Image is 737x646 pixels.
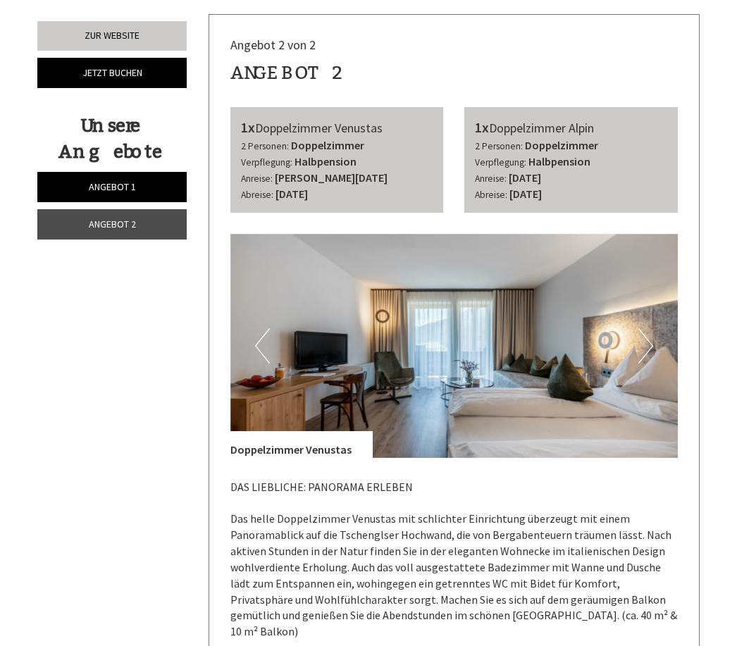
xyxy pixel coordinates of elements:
small: Anreise: [475,173,507,185]
img: image [230,234,679,458]
p: DAS LIEBLICHE: PANORAMA ERLEBEN Das helle Doppelzimmer Venustas mit schlichter Einrichtung überze... [230,479,679,640]
b: [DATE] [509,170,541,185]
small: Abreise: [475,189,507,201]
span: Angebot 1 [89,180,136,193]
div: Doppelzimmer Venustas [241,118,433,138]
b: Halbpension [528,154,590,168]
div: Doppelzimmer Alpin [475,118,667,138]
b: [DATE] [275,187,308,201]
a: Jetzt buchen [37,58,187,88]
div: Angebot 2 [230,60,344,86]
div: Unsere Angebote [37,113,182,165]
b: [PERSON_NAME][DATE] [275,170,388,185]
a: Zur Website [37,21,187,51]
button: Next [638,328,653,364]
b: 1x [475,118,489,136]
b: Halbpension [295,154,357,168]
small: Abreise: [241,189,273,201]
b: Doppelzimmer [291,138,364,152]
span: Angebot 2 von 2 [230,37,316,53]
small: Anreise: [241,173,273,185]
div: Doppelzimmer Venustas [230,431,373,458]
span: Angebot 2 [89,218,136,230]
button: Previous [255,328,270,364]
small: 2 Personen: [475,140,523,152]
b: [DATE] [509,187,542,201]
small: 2 Personen: [241,140,289,152]
small: Verpflegung: [241,156,292,168]
small: Verpflegung: [475,156,526,168]
b: 1x [241,118,255,136]
b: Doppelzimmer [525,138,598,152]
